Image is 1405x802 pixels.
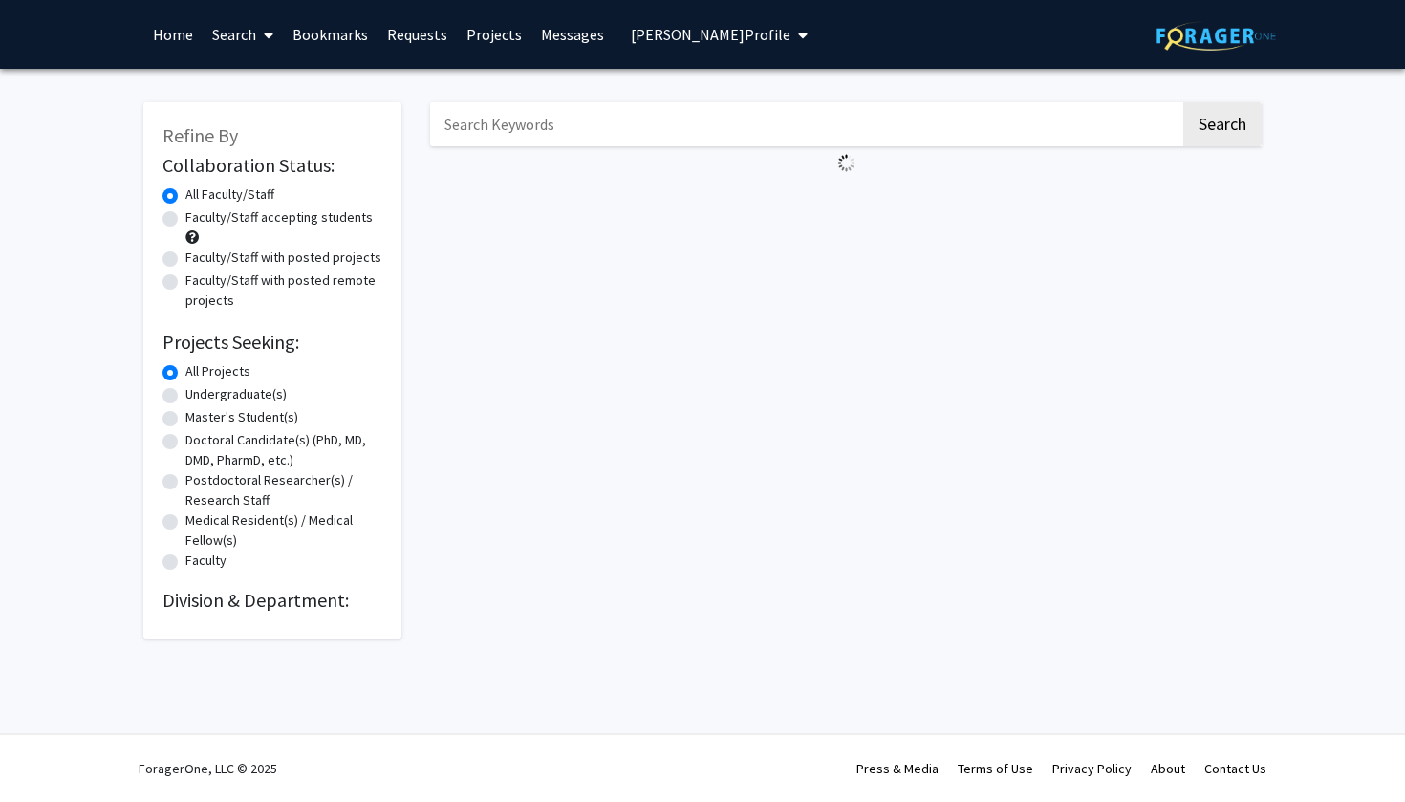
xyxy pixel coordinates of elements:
[531,1,614,68] a: Messages
[1204,760,1266,777] a: Contact Us
[856,760,939,777] a: Press & Media
[162,123,238,147] span: Refine By
[185,430,382,470] label: Doctoral Candidate(s) (PhD, MD, DMD, PharmD, etc.)
[185,407,298,427] label: Master's Student(s)
[143,1,203,68] a: Home
[139,735,277,802] div: ForagerOne, LLC © 2025
[1156,21,1276,51] img: ForagerOne Logo
[430,102,1180,146] input: Search Keywords
[1052,760,1132,777] a: Privacy Policy
[185,361,250,381] label: All Projects
[185,248,381,268] label: Faculty/Staff with posted projects
[185,384,287,404] label: Undergraduate(s)
[203,1,283,68] a: Search
[631,25,790,44] span: [PERSON_NAME] Profile
[185,271,382,311] label: Faculty/Staff with posted remote projects
[162,154,382,177] h2: Collaboration Status:
[185,510,382,551] label: Medical Resident(s) / Medical Fellow(s)
[958,760,1033,777] a: Terms of Use
[162,589,382,612] h2: Division & Department:
[430,180,1262,224] nav: Page navigation
[185,184,274,205] label: All Faculty/Staff
[185,551,227,571] label: Faculty
[830,146,863,180] img: Loading
[283,1,378,68] a: Bookmarks
[378,1,457,68] a: Requests
[185,470,382,510] label: Postdoctoral Researcher(s) / Research Staff
[457,1,531,68] a: Projects
[185,207,373,228] label: Faculty/Staff accepting students
[1183,102,1262,146] button: Search
[162,331,382,354] h2: Projects Seeking:
[1151,760,1185,777] a: About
